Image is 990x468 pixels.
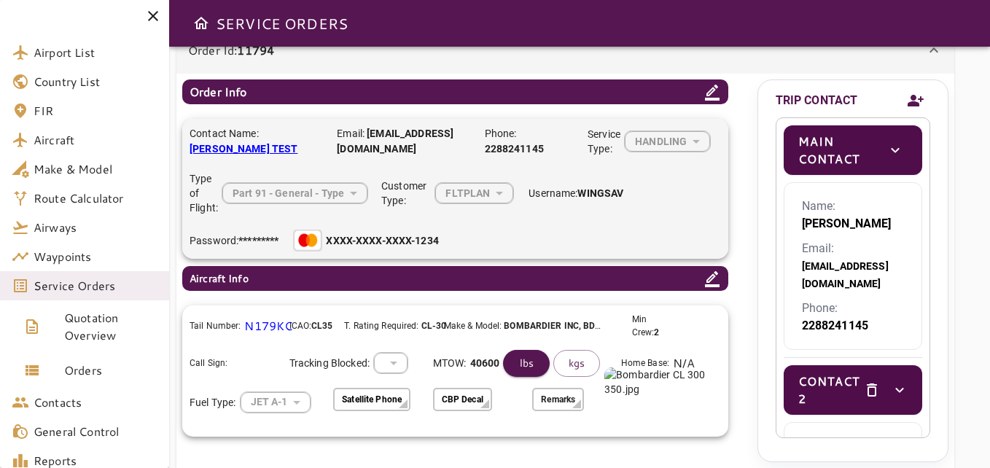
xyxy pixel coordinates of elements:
[222,173,367,212] div: HANDLING
[311,321,332,331] b: CL35
[625,122,710,160] div: HANDLING
[34,219,157,236] span: Airways
[241,383,311,421] div: HANDLING
[433,350,610,377] div: MTOW:
[541,393,575,406] p: Remarks
[190,356,278,370] p: Call Sign:
[190,233,278,249] p: Password:
[883,138,908,163] button: toggle
[503,350,550,377] button: lbs
[435,173,513,212] div: HANDLING
[190,83,247,101] p: Order Info
[64,309,157,344] span: Quotation Overview
[470,356,500,370] b: 40600
[190,271,249,286] p: Aircraft Info
[244,317,292,335] p: N179KC
[485,126,574,157] p: Phone:
[337,126,469,157] p: Email:
[802,300,905,335] p: Phone:
[776,92,858,109] p: TRIP CONTACT
[632,313,677,339] p: Min Crew:
[34,73,157,90] span: Country List
[190,171,367,215] div: Type of Flight:
[190,126,322,157] p: Contact Name:
[64,362,157,379] span: Orders
[176,27,954,74] div: Order Id:11794
[798,373,860,407] p: Contact 2
[237,42,274,58] b: 11794
[444,319,604,332] p: Make & Model:
[577,187,623,199] b: WINGSAV
[34,131,157,149] span: Aircraft
[190,143,297,155] b: [PERSON_NAME] TEST
[887,378,912,402] button: toggle
[187,9,216,38] button: Open drawer
[34,160,157,178] span: Make & Model
[784,365,923,415] div: Contact 2deletetoggle
[188,42,274,59] p: Order Id:
[337,128,453,155] b: [EMAIL_ADDRESS][DOMAIN_NAME]
[293,230,322,251] img: Mastercard
[553,350,600,377] button: kgs
[802,217,892,230] b: [PERSON_NAME]
[34,44,157,61] span: Airport List
[588,127,677,156] div: Service Type:
[289,319,334,332] p: ICAO:
[798,133,884,168] p: Main Contact
[216,12,348,35] h6: SERVICE ORDERS
[34,394,157,411] span: Contacts
[34,248,157,265] span: Waypoints
[190,319,241,332] p: Tail Number:
[34,190,157,207] span: Route Calculator
[374,344,408,383] div: HANDLING
[289,352,422,374] div: Tracking Blocked:
[504,321,639,331] b: BOMBARDIER INC, BD-100-1A10
[784,125,923,175] div: Main Contacttoggle
[654,327,659,338] b: 2
[190,391,322,413] div: Fuel Type:
[326,235,439,246] b: XXXX-XXXX-XXXX-1234
[802,240,905,292] p: Email:
[342,393,402,406] p: Satellite Phone
[802,198,905,233] p: Name:
[529,186,617,201] p: Username:
[901,84,930,117] button: Add new contact
[381,179,514,208] div: Customer Type:
[442,393,483,406] p: CBP Decal
[34,277,157,295] span: Service Orders
[802,319,869,332] b: 2288241145
[673,354,695,372] p: N/A
[34,102,157,120] span: FIR
[802,260,889,289] b: [EMAIL_ADDRESS][DOMAIN_NAME]
[34,423,157,440] span: General Control
[621,356,669,370] p: Home Base:
[176,74,954,468] div: Order Id:11794
[421,321,447,331] b: CL-30
[344,319,433,332] p: T. Rating Required:
[604,367,721,397] img: Bombardier CL 300 350.jpg
[485,143,544,155] b: 2288241145
[860,378,884,402] button: delete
